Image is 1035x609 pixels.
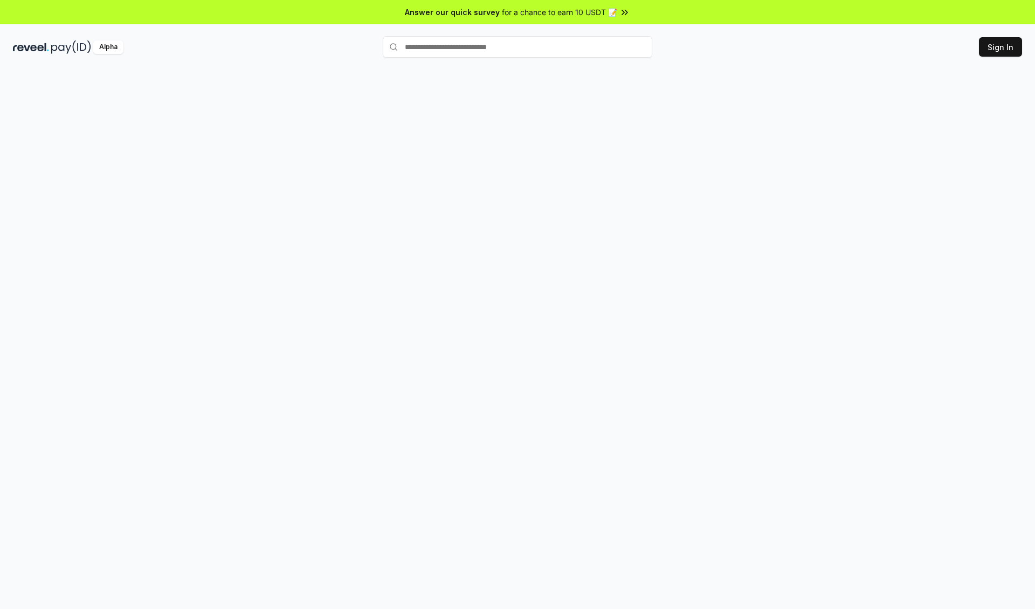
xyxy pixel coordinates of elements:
img: pay_id [51,40,91,54]
span: Answer our quick survey [405,6,500,18]
button: Sign In [979,37,1022,57]
img: reveel_dark [13,40,49,54]
div: Alpha [93,40,123,54]
span: for a chance to earn 10 USDT 📝 [502,6,617,18]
